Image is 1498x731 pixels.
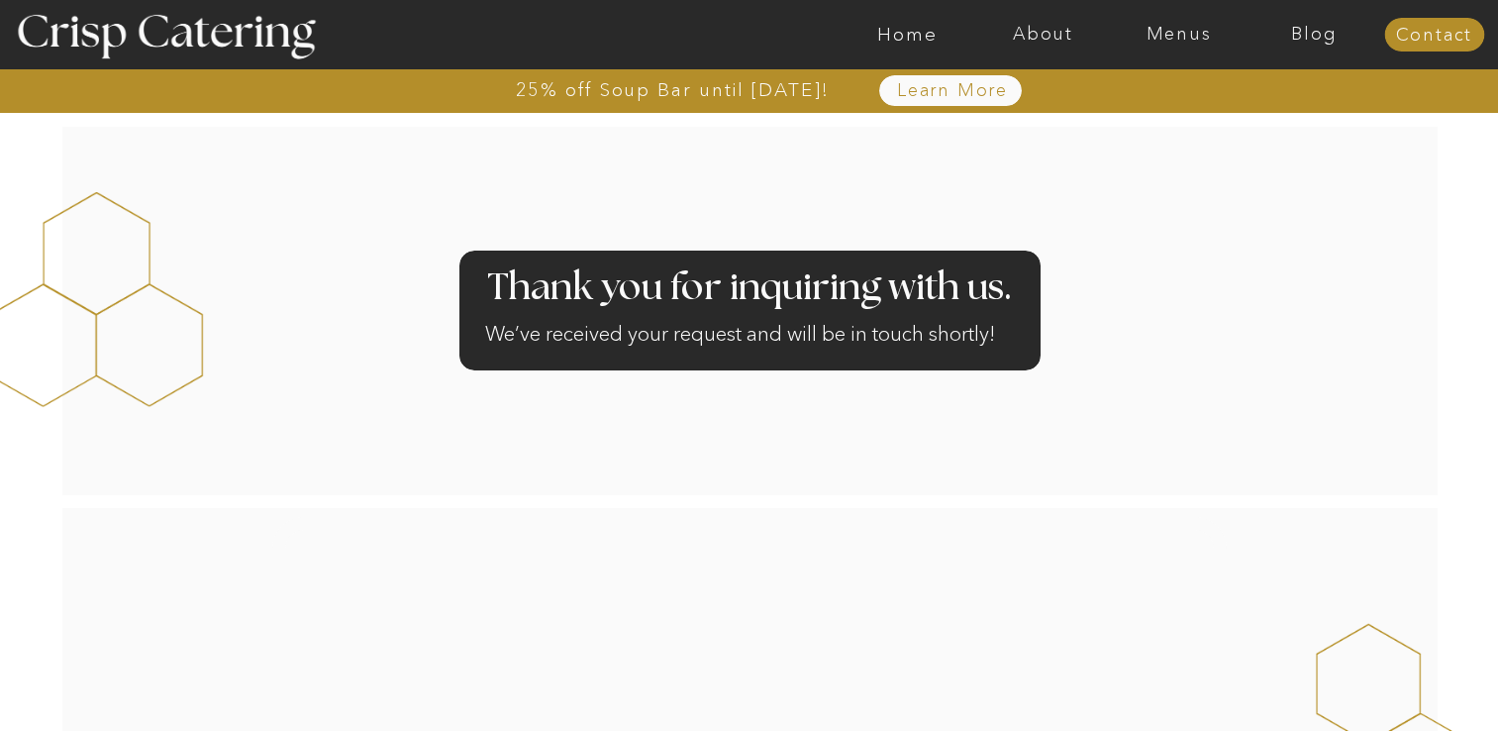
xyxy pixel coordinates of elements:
[1247,25,1382,45] a: Blog
[1384,26,1484,46] a: Contact
[1340,632,1498,731] iframe: podium webchat widget bubble
[840,25,975,45] a: Home
[445,80,901,100] a: 25% off Soup Bar until [DATE]!
[851,81,1054,101] a: Learn More
[975,25,1111,45] a: About
[1161,419,1498,657] iframe: podium webchat widget prompt
[484,269,1015,308] h2: Thank you for inquiring with us.
[1111,25,1247,45] a: Menus
[485,319,1014,358] h2: We’ve received your request and will be in touch shortly!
